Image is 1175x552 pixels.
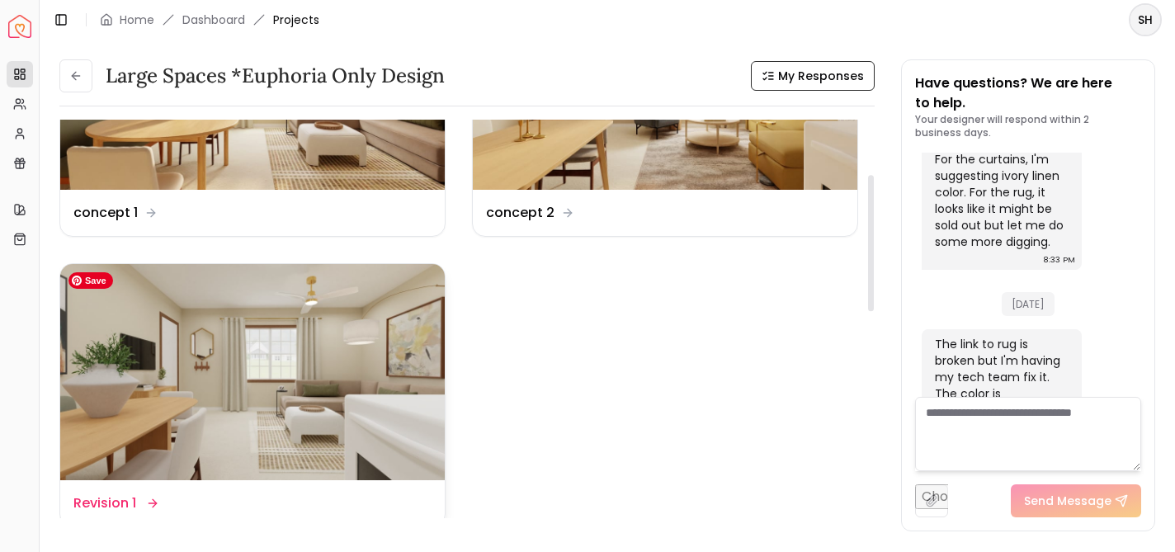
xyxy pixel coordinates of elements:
span: SH [1130,5,1160,35]
dd: Revision 1 [73,493,136,513]
h3: Large Spaces *Euphoria Only design [106,63,445,89]
div: For the curtains, I'm suggesting ivory linen color. For the rug, it looks like it might be sold o... [935,151,1065,250]
span: [DATE] [1002,292,1055,316]
div: 8:33 PM [1043,252,1075,268]
nav: breadcrumb [100,12,319,28]
a: Spacejoy [8,15,31,38]
a: Revision 1Revision 1 [59,263,446,527]
div: The link to rug is broken but I'm having my tech team fix it. The color is Natural/Ivory/Brown [935,336,1065,418]
p: Your designer will respond within 2 business days. [915,113,1141,139]
button: My Responses [751,61,875,91]
span: Save [68,272,113,289]
dd: concept 2 [486,203,554,223]
a: Dashboard [182,12,245,28]
span: My Responses [778,68,864,84]
img: Spacejoy Logo [8,15,31,38]
span: Projects [273,12,319,28]
p: Have questions? We are here to help. [915,73,1141,113]
a: Home [120,12,154,28]
button: SH [1129,3,1162,36]
dd: concept 1 [73,203,138,223]
img: Revision 1 [60,264,445,480]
